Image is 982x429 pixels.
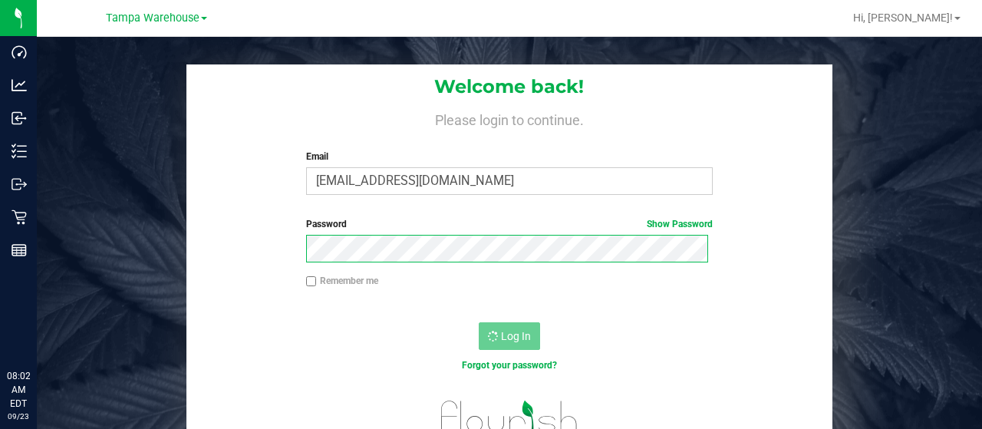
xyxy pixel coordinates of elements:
span: Hi, [PERSON_NAME]! [853,12,953,24]
inline-svg: Dashboard [12,45,27,60]
span: Password [306,219,347,229]
a: Forgot your password? [462,360,557,371]
inline-svg: Retail [12,210,27,225]
inline-svg: Inventory [12,144,27,159]
h1: Welcome back! [186,77,832,97]
inline-svg: Analytics [12,78,27,93]
inline-svg: Outbound [12,177,27,192]
label: Remember me [306,274,378,288]
p: 08:02 AM EDT [7,369,30,411]
input: Remember me [306,276,317,287]
button: Log In [479,322,540,350]
a: Show Password [647,219,713,229]
span: Log In [501,330,531,342]
h4: Please login to continue. [186,110,832,128]
p: 09/23 [7,411,30,422]
inline-svg: Reports [12,243,27,258]
inline-svg: Inbound [12,111,27,126]
span: Tampa Warehouse [106,12,199,25]
label: Email [306,150,713,163]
